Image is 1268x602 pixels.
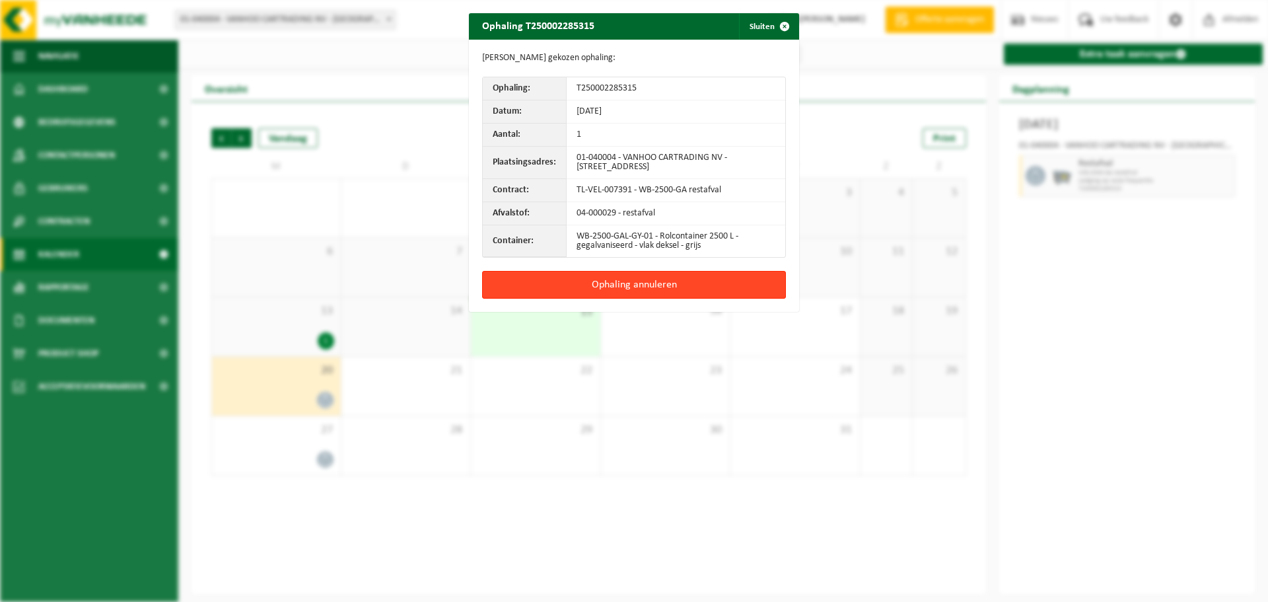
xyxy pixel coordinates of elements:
[483,179,567,202] th: Contract:
[483,202,567,225] th: Afvalstof:
[567,225,785,257] td: WB-2500-GAL-GY-01 - Rolcontainer 2500 L - gegalvaniseerd - vlak deksel - grijs
[469,13,608,38] h2: Ophaling T250002285315
[739,13,798,40] button: Sluiten
[483,147,567,179] th: Plaatsingsadres:
[567,147,785,179] td: 01-040004 - VANHOO CARTRADING NV - [STREET_ADDRESS]
[483,77,567,100] th: Ophaling:
[482,271,786,299] button: Ophaling annuleren
[567,77,785,100] td: T250002285315
[567,124,785,147] td: 1
[482,53,786,63] p: [PERSON_NAME] gekozen ophaling:
[483,124,567,147] th: Aantal:
[567,100,785,124] td: [DATE]
[567,179,785,202] td: TL-VEL-007391 - WB-2500-GA restafval
[567,202,785,225] td: 04-000029 - restafval
[483,225,567,257] th: Container:
[483,100,567,124] th: Datum:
